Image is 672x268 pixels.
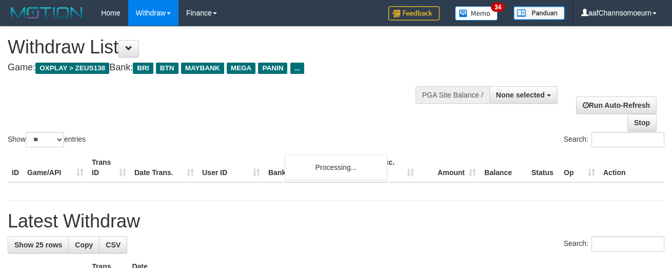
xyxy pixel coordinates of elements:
a: Stop [627,114,657,131]
span: MAYBANK [181,63,224,74]
span: 34 [491,3,505,12]
button: None selected [489,86,558,104]
input: Search: [591,236,664,252]
h1: Latest Withdraw [8,211,664,232]
th: Trans ID [88,153,130,182]
div: PGA Site Balance / [416,86,489,104]
th: Amount [418,153,480,182]
th: User ID [198,153,264,182]
th: Action [599,153,664,182]
th: Game/API [23,153,88,182]
span: PANIN [258,63,287,74]
th: Bank Acc. Number [356,153,418,182]
label: Search: [564,132,664,147]
th: Status [527,153,560,182]
th: ID [8,153,23,182]
img: panduan.png [513,6,565,20]
img: Feedback.jpg [388,6,440,21]
select: Showentries [26,132,64,147]
span: BRI [133,63,153,74]
span: MEGA [227,63,256,74]
div: Processing... [285,155,387,180]
span: ... [290,63,304,74]
a: Show 25 rows [8,236,69,254]
th: Op [560,153,599,182]
label: Search: [564,236,664,252]
span: OXPLAY > ZEUS138 [35,63,109,74]
span: BTN [156,63,179,74]
th: Balance [480,153,527,182]
img: MOTION_logo.png [8,5,86,21]
span: Show 25 rows [14,241,62,249]
a: CSV [99,236,127,254]
h4: Game: Bank: [8,63,438,73]
span: None selected [496,91,545,99]
span: CSV [106,241,121,249]
th: Date Trans. [130,153,198,182]
label: Show entries [8,132,86,147]
input: Search: [591,132,664,147]
span: Copy [75,241,93,249]
a: Run Auto-Refresh [576,97,657,114]
h1: Withdraw List [8,37,438,58]
a: Copy [68,236,100,254]
th: Bank Acc. Name [264,153,356,182]
img: Button%20Memo.svg [455,6,498,21]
